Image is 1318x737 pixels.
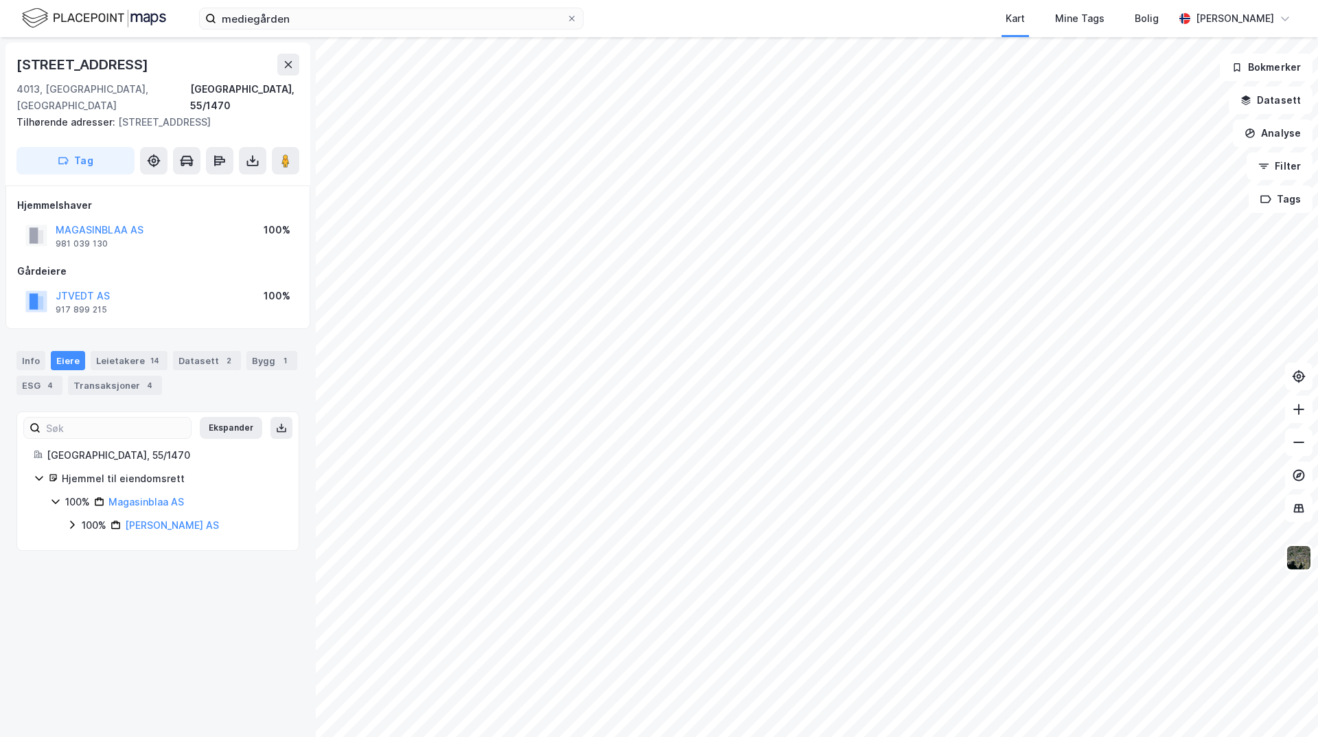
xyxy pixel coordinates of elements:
button: Filter [1247,152,1313,180]
div: Bolig [1135,10,1159,27]
input: Søk på adresse, matrikkel, gårdeiere, leietakere eller personer [216,8,566,29]
div: [STREET_ADDRESS] [16,114,288,131]
div: 4013, [GEOGRAPHIC_DATA], [GEOGRAPHIC_DATA] [16,81,190,114]
div: Bygg [246,351,297,370]
div: 100% [82,517,106,534]
div: [GEOGRAPHIC_DATA], 55/1470 [47,447,282,464]
div: Transaksjoner [68,376,162,395]
button: Analyse [1233,120,1313,147]
div: Hjemmel til eiendomsrett [62,470,282,487]
button: Ekspander [200,417,262,439]
img: 9k= [1286,545,1312,571]
div: 14 [148,354,162,367]
div: [STREET_ADDRESS] [16,54,151,76]
img: logo.f888ab2527a4732fd821a326f86c7f29.svg [22,6,166,30]
a: Magasinblaa AS [108,496,184,508]
button: Tag [16,147,135,174]
div: 2 [222,354,235,367]
div: Mine Tags [1055,10,1105,27]
iframe: Chat Widget [1249,671,1318,737]
div: Hjemmelshaver [17,197,299,214]
div: 4 [43,378,57,392]
button: Datasett [1229,87,1313,114]
div: 100% [264,288,290,304]
div: Datasett [173,351,241,370]
div: Kart [1006,10,1025,27]
button: Tags [1249,185,1313,213]
div: Info [16,351,45,370]
span: Tilhørende adresser: [16,116,118,128]
a: [PERSON_NAME] AS [125,519,219,531]
div: Kontrollprogram for chat [1249,671,1318,737]
div: Leietakere [91,351,167,370]
div: 100% [264,222,290,238]
div: 4 [143,378,157,392]
div: Eiere [51,351,85,370]
div: ESG [16,376,62,395]
div: [GEOGRAPHIC_DATA], 55/1470 [190,81,299,114]
button: Bokmerker [1220,54,1313,81]
div: [PERSON_NAME] [1196,10,1274,27]
div: 1 [278,354,292,367]
div: 981 039 130 [56,238,108,249]
div: 100% [65,494,90,510]
input: Søk [41,418,191,438]
div: 917 899 215 [56,304,107,315]
div: Gårdeiere [17,263,299,280]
